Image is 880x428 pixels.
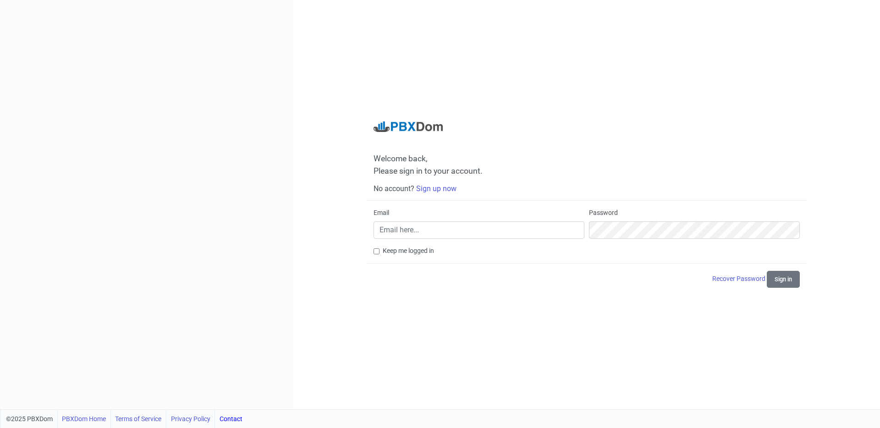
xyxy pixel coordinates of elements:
[767,271,800,288] button: Sign in
[62,410,106,428] a: PBXDom Home
[374,208,389,218] label: Email
[220,410,242,428] a: Contact
[416,184,456,193] a: Sign up now
[383,246,434,256] label: Keep me logged in
[6,410,242,428] div: ©2025 PBXDom
[589,208,618,218] label: Password
[171,410,210,428] a: Privacy Policy
[374,166,483,176] span: Please sign in to your account.
[374,221,584,239] input: Email here...
[712,275,767,282] a: Recover Password
[374,154,800,164] span: Welcome back,
[115,410,161,428] a: Terms of Service
[374,184,800,193] h6: No account?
